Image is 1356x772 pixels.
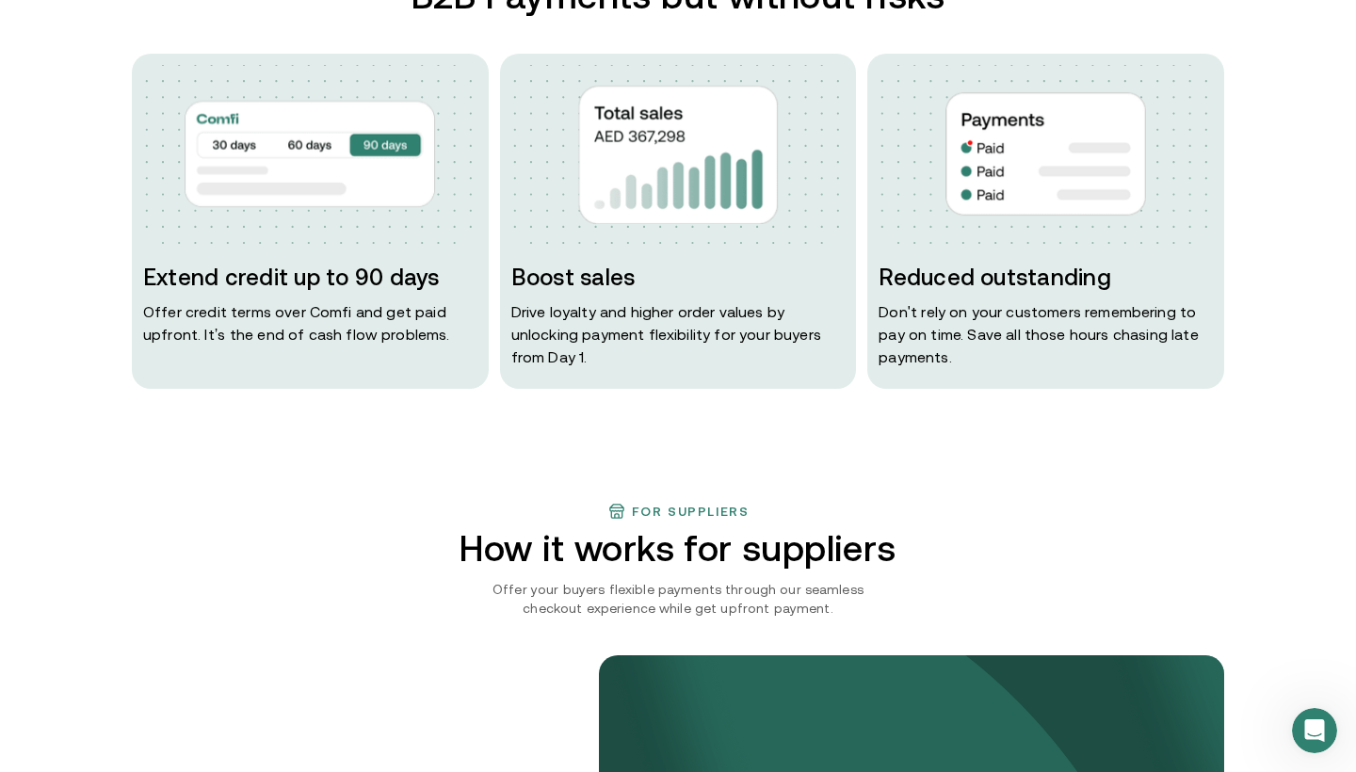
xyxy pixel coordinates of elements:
h3: Extend credit up to 90 days [143,263,477,293]
h3: Boost sales [511,263,846,293]
h2: How it works for suppliers [404,528,953,569]
img: dots [879,65,1213,244]
p: Offer your buyers flexible payments through our seamless checkout experience while get upfront pa... [464,580,892,618]
h3: Reduced outstanding [879,263,1213,293]
p: Offer credit terms over Comfi and get paid upfront. It’s the end of cash flow problems. [143,300,477,346]
img: img [185,87,435,221]
h3: For suppliers [632,504,750,519]
img: dots [143,65,477,244]
p: Drive loyalty and higher order values by unlocking payment flexibility for your buyers from Day 1. [511,300,846,368]
img: finance [607,502,626,521]
img: dots [511,65,846,244]
iframe: Intercom live chat [1292,708,1337,753]
img: img [578,85,779,224]
img: img [945,92,1146,216]
p: Don ' t rely on your customers remembering to pay on time. Save all those hours chasing late paym... [879,300,1213,368]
